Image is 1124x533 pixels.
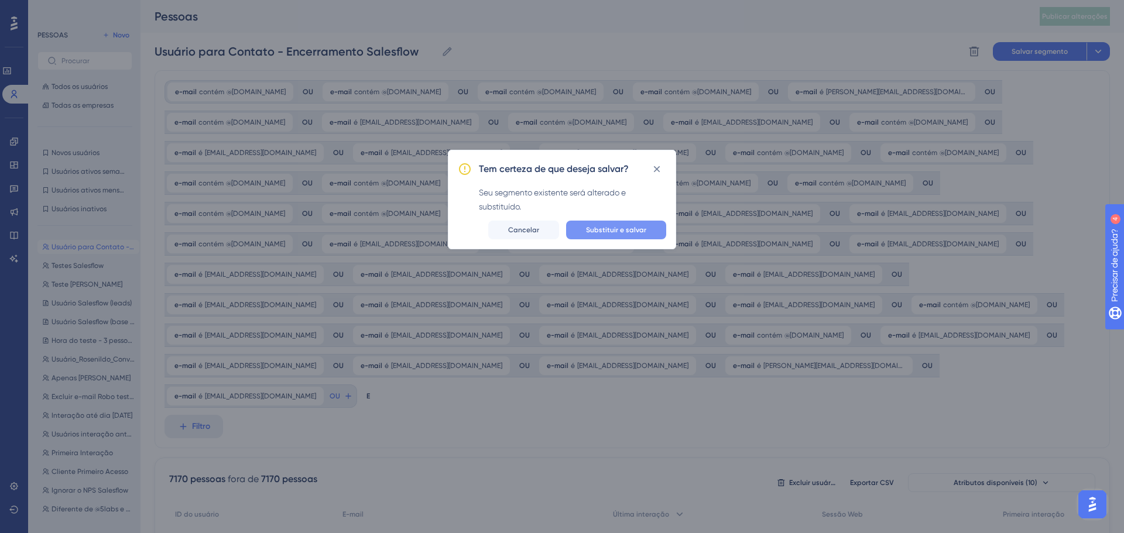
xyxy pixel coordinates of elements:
font: Cancelar [508,226,539,234]
font: Precisar de ajuda? [28,5,101,14]
font: 4 [109,7,112,13]
font: Seu segmento existente será alterado e substituído. [479,188,626,211]
font: Tem certeza de que deseja salvar? [479,163,629,174]
iframe: Iniciador do Assistente de IA do UserGuiding [1075,487,1110,522]
font: Substituir e salvar [586,226,646,234]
